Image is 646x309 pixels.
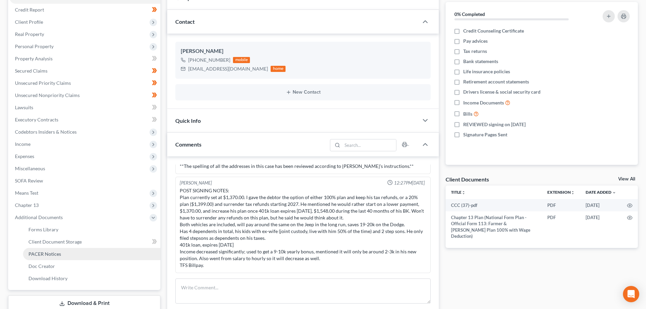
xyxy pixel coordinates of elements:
[28,227,58,232] span: Forms Library
[23,236,160,248] a: Client Document Storage
[233,57,250,63] div: mobile
[15,190,38,196] span: Means Test
[463,27,524,34] span: Credit Counseling Certificate
[9,65,160,77] a: Secured Claims
[23,248,160,260] a: PACER Notices
[446,199,542,211] td: CCC (37)-pdf
[612,191,616,195] i: expand_more
[463,38,488,44] span: Pay advices
[394,180,425,186] span: 12:27PM[DATE]
[586,190,616,195] a: Date Added expand_more
[188,57,230,63] div: [PHONE_NUMBER]
[9,53,160,65] a: Property Analysis
[23,224,160,236] a: Forms Library
[175,117,201,124] span: Quick Info
[542,199,580,211] td: PDF
[463,131,507,138] span: Signature Pages Sent
[542,211,580,243] td: PDF
[15,202,39,208] span: Chapter 13
[580,211,622,243] td: [DATE]
[15,166,45,171] span: Miscellaneous
[15,129,77,135] span: Codebtors Insiders & Notices
[15,80,71,86] span: Unsecured Priority Claims
[15,31,44,37] span: Real Property
[454,11,485,17] strong: 0% Completed
[547,190,575,195] a: Extensionunfold_more
[618,177,635,181] a: View All
[28,239,82,245] span: Client Document Storage
[463,89,541,95] span: Drivers license & social security card
[188,65,268,72] div: [EMAIL_ADDRESS][DOMAIN_NAME]
[9,77,160,89] a: Unsecured Priority Claims
[463,121,526,128] span: REVIEWED signing on [DATE]
[271,66,286,72] div: home
[446,211,542,243] td: Chapter 13 Plan (National Form Plan - Official Form 113: Farmer & [PERSON_NAME] Plan 100% with Wa...
[15,56,53,61] span: Property Analysis
[463,99,504,106] span: Income Documents
[462,191,466,195] i: unfold_more
[463,58,498,65] span: Bank statements
[28,263,55,269] span: Doc Creator
[15,19,43,25] span: Client Profile
[9,89,160,101] a: Unsecured Nonpriority Claims
[15,68,47,74] span: Secured Claims
[623,286,639,302] div: Open Intercom Messenger
[15,117,58,122] span: Executory Contracts
[9,114,160,126] a: Executory Contracts
[175,141,201,148] span: Comments
[28,275,67,281] span: Download History
[463,68,510,75] span: Life insurance policies
[15,178,43,184] span: SOFA Review
[9,4,160,16] a: Credit Report
[15,92,80,98] span: Unsecured Nonpriority Claims
[15,153,34,159] span: Expenses
[181,90,425,95] button: New Contact
[15,214,63,220] span: Additional Documents
[181,47,425,55] div: [PERSON_NAME]
[15,104,33,110] span: Lawsuits
[463,111,472,117] span: Bills
[23,260,160,272] a: Doc Creator
[15,43,54,49] span: Personal Property
[23,272,160,285] a: Download History
[28,251,61,257] span: PACER Notices
[180,180,212,186] div: [PERSON_NAME]
[463,78,529,85] span: Retirement account statements
[580,199,622,211] td: [DATE]
[463,48,487,55] span: Tax returns
[15,7,44,13] span: Credit Report
[9,175,160,187] a: SOFA Review
[571,191,575,195] i: unfold_more
[175,18,195,25] span: Contact
[342,139,396,151] input: Search...
[15,141,31,147] span: Income
[446,176,489,183] div: Client Documents
[180,187,426,269] div: POST SIGNING NOTES: Plan currently set at $1,370.00. I gave the debtor the option of either 100% ...
[451,190,466,195] a: Titleunfold_more
[9,101,160,114] a: Lawsuits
